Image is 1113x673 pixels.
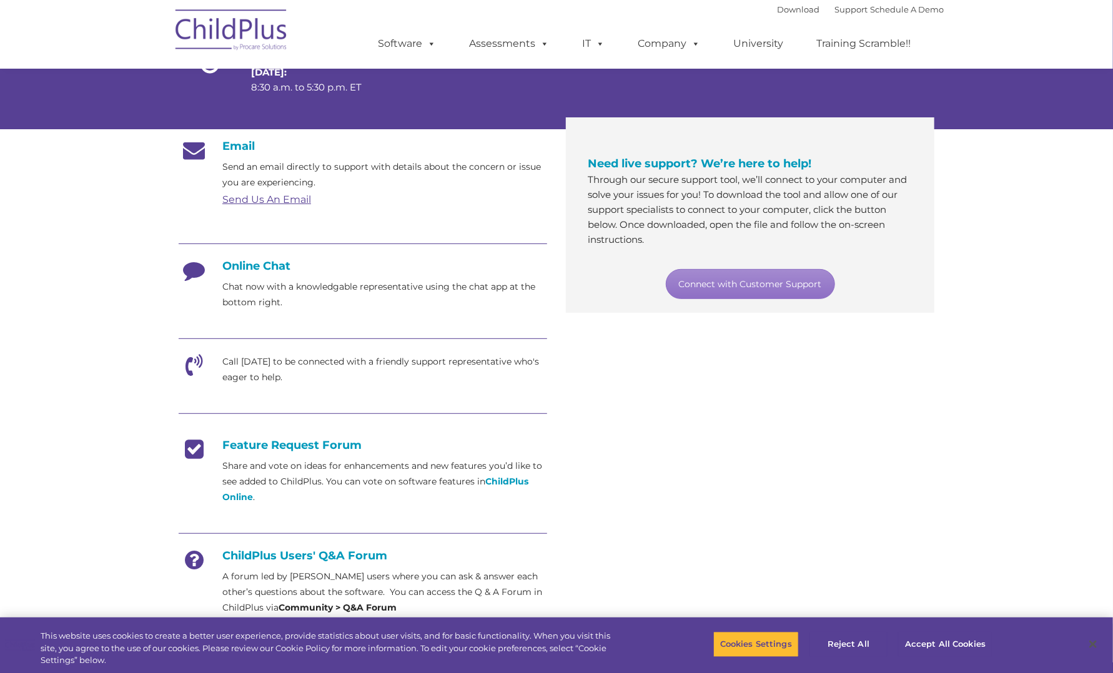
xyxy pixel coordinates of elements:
img: ChildPlus by Procare Solutions [169,1,294,63]
a: Training Scramble!! [804,31,923,56]
a: Connect with Customer Support [666,269,835,299]
p: Through our secure support tool, we’ll connect to your computer and solve your issues for you! To... [588,172,913,247]
h4: Online Chat [179,259,547,273]
p: A forum led by [PERSON_NAME] users where you can ask & answer each other’s questions about the so... [222,569,547,616]
a: IT [570,31,617,56]
h4: ChildPlus Users' Q&A Forum [179,549,547,562]
a: Download [777,4,819,14]
a: Assessments [457,31,561,56]
a: Schedule A Demo [870,4,944,14]
button: Accept All Cookies [898,631,992,657]
p: Send an email directly to support with details about the concern or issue you are experiencing. [222,159,547,190]
button: Cookies Settings [713,631,799,657]
a: University [721,31,796,56]
font: | [777,4,944,14]
p: Call [DATE] to be connected with a friendly support representative who's eager to help. [222,354,547,385]
strong: [DATE]: [251,66,287,78]
p: Chat now with a knowledgable representative using the chat app at the bottom right. [222,279,547,310]
span: Need live support? We’re here to help! [588,157,811,170]
a: Software [365,31,448,56]
a: Send Us An Email [222,194,311,205]
strong: Community > Q&A Forum [279,602,397,613]
a: Company [625,31,713,56]
button: Close [1079,631,1107,658]
div: This website uses cookies to create a better user experience, provide statistics about user visit... [41,630,612,667]
button: Reject All [809,631,888,657]
h4: Feature Request Forum [179,438,547,452]
p: Share and vote on ideas for enhancements and new features you’d like to see added to ChildPlus. Y... [222,458,547,505]
a: Support [834,4,868,14]
h4: Email [179,139,547,153]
